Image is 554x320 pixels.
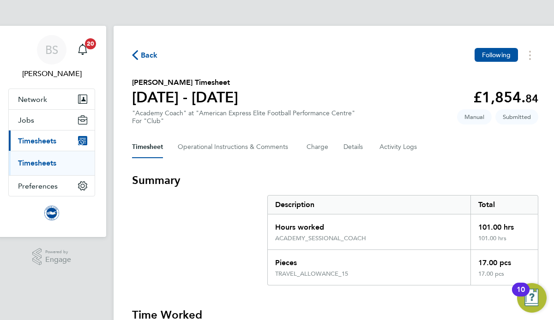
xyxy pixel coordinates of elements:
h3: Summary [132,173,538,188]
span: Jobs [18,116,34,124]
button: Following [475,48,518,62]
span: Powered by [45,248,71,256]
app-decimal: £1,854. [473,89,538,106]
span: Following [482,51,511,59]
div: 101.00 hrs [470,235,538,249]
div: 10 [517,290,525,302]
button: Network [9,89,95,109]
span: Timesheets [18,136,56,145]
span: Ben Smith [8,68,95,79]
h1: [DATE] - [DATE] [132,88,238,107]
span: This timesheet is Submitted. [495,109,538,124]
button: Timesheets Menu [522,48,538,62]
div: 101.00 hrs [470,214,538,235]
a: 20 [73,35,92,65]
span: 20 [85,38,96,49]
div: Summary [267,195,538,285]
div: Timesheets [9,151,95,175]
div: TRAVEL_ALLOWANCE_15 [275,270,348,278]
span: Network [18,95,47,104]
a: BS[PERSON_NAME] [8,35,95,79]
div: For "Club" [132,117,355,125]
a: Timesheets [18,159,56,167]
button: Timesheets [9,130,95,151]
button: Charge [307,136,329,158]
button: Timesheet [132,136,163,158]
div: Total [470,196,538,214]
div: Pieces [268,250,470,270]
button: Preferences [9,176,95,196]
div: Description [268,196,470,214]
span: This timesheet was manually created. [457,109,492,124]
button: Jobs [9,110,95,130]
div: 17.00 pcs [470,270,538,285]
div: 17.00 pcs [470,250,538,270]
span: BS [45,44,58,56]
a: Go to home page [8,206,95,220]
span: 84 [525,92,538,105]
span: Preferences [18,182,58,190]
a: Powered byEngage [32,248,72,266]
button: Activity Logs [379,136,418,158]
div: ACADEMY_SESSIONAL_COACH [275,235,366,242]
img: brightonandhovealbion-logo-retina.png [44,206,59,220]
span: Back [141,50,158,61]
div: Hours worked [268,214,470,235]
div: "Academy Coach" at "American Express Elite Football Performance Centre" [132,109,355,125]
h2: [PERSON_NAME] Timesheet [132,77,238,88]
button: Operational Instructions & Comments [178,136,292,158]
button: Open Resource Center, 10 new notifications [517,283,547,313]
button: Back [132,49,158,61]
button: Details [343,136,365,158]
span: Engage [45,256,71,264]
